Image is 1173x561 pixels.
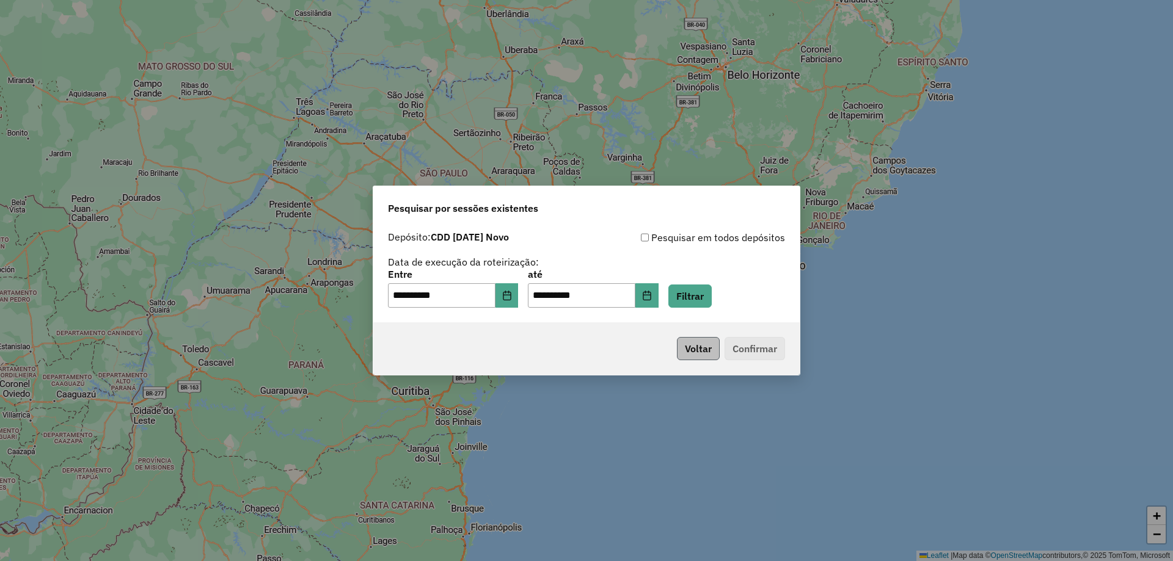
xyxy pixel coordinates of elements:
label: até [528,267,658,281]
label: Data de execução da roteirização: [388,255,539,269]
button: Choose Date [495,283,519,308]
button: Filtrar [668,284,712,308]
span: Pesquisar por sessões existentes [388,201,538,215]
button: Voltar [677,337,720,360]
strong: CDD [DATE] Novo [431,231,509,243]
div: Pesquisar em todos depósitos [586,230,785,245]
label: Depósito: [388,230,509,244]
label: Entre [388,267,518,281]
button: Choose Date [635,283,659,308]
